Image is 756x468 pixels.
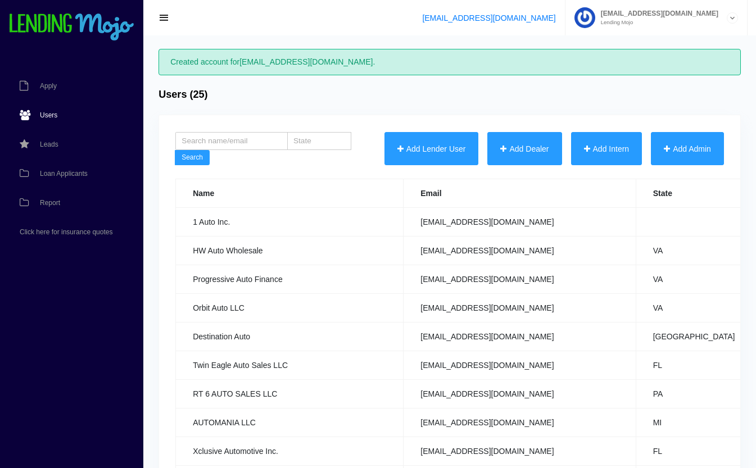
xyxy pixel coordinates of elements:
td: [EMAIL_ADDRESS][DOMAIN_NAME] [404,437,636,466]
img: Profile image [574,7,595,28]
th: State [636,179,752,208]
td: Twin Eagle Auto Sales LLC [176,351,404,380]
td: HW Auto Wholesale [176,237,404,265]
th: Email [404,179,636,208]
button: Add Intern [571,132,642,166]
button: Search [175,150,210,166]
img: logo-small.png [8,13,135,42]
div: Created account for [EMAIL_ADDRESS][DOMAIN_NAME] . [159,49,741,75]
td: [EMAIL_ADDRESS][DOMAIN_NAME] [404,208,636,237]
span: Loan Applicants [40,170,88,177]
td: 1 Auto Inc. [176,208,404,237]
td: Destination Auto [176,322,404,351]
a: [EMAIL_ADDRESS][DOMAIN_NAME] [422,13,555,22]
td: FL [636,437,752,466]
span: Leads [40,141,58,148]
td: [EMAIL_ADDRESS][DOMAIN_NAME] [404,408,636,437]
td: Orbit Auto LLC [176,294,404,322]
td: [EMAIL_ADDRESS][DOMAIN_NAME] [404,351,636,380]
span: [EMAIL_ADDRESS][DOMAIN_NAME] [595,10,718,17]
span: Report [40,199,60,206]
td: [EMAIL_ADDRESS][DOMAIN_NAME] [404,294,636,322]
button: Add Dealer [487,132,562,166]
td: RT 6 AUTO SALES LLC [176,380,404,408]
td: VA [636,237,752,265]
span: Apply [40,83,57,89]
td: VA [636,294,752,322]
small: Lending Mojo [595,20,718,25]
h4: Users (25) [159,89,207,101]
td: FL [636,351,752,380]
td: Xclusive Automotive Inc. [176,437,404,466]
td: Progressive Auto Finance [176,265,404,294]
span: Click here for insurance quotes [20,229,112,235]
th: Name [176,179,404,208]
td: [EMAIL_ADDRESS][DOMAIN_NAME] [404,265,636,294]
td: PA [636,380,752,408]
td: [EMAIL_ADDRESS][DOMAIN_NAME] [404,380,636,408]
td: MI [636,408,752,437]
input: State [287,132,352,150]
span: Users [40,112,57,119]
td: [GEOGRAPHIC_DATA] [636,322,752,351]
td: [EMAIL_ADDRESS][DOMAIN_NAME] [404,322,636,351]
button: Add Lender User [384,132,479,166]
button: Add Admin [651,132,724,166]
td: VA [636,265,752,294]
td: AUTOMANIA LLC [176,408,404,437]
td: [EMAIL_ADDRESS][DOMAIN_NAME] [404,237,636,265]
input: Search name/email [175,132,288,150]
